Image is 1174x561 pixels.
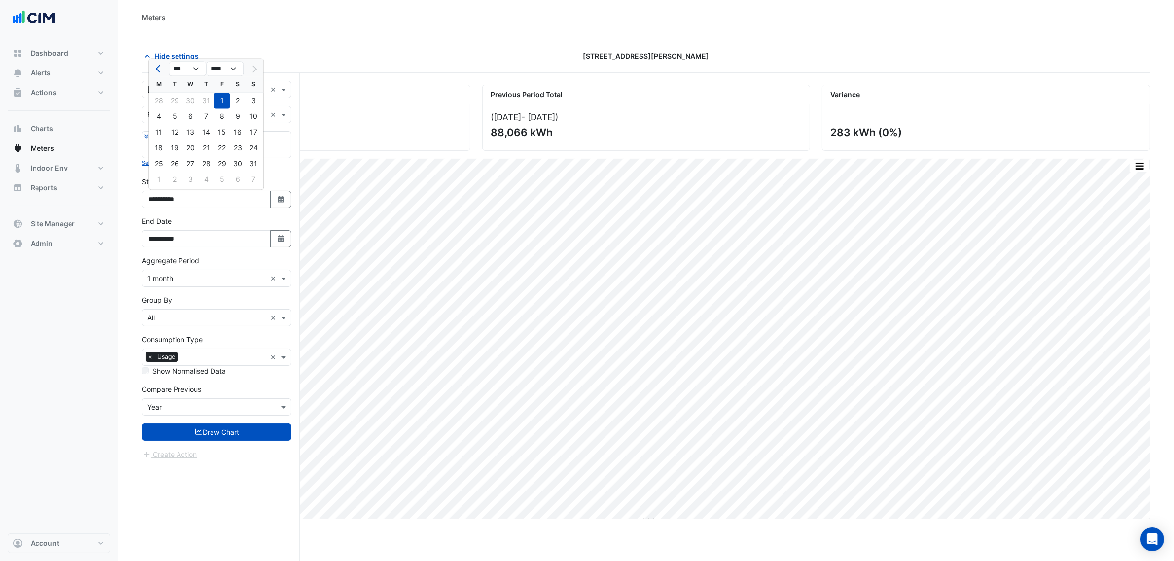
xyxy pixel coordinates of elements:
[31,183,57,193] span: Reports
[13,68,23,78] app-icon: Alerts
[230,156,246,172] div: Saturday, August 30, 2025
[198,77,214,93] div: T
[8,178,110,198] button: Reports
[270,352,279,362] span: Clear
[142,160,187,166] small: Select Reportable
[167,125,182,140] div: 12
[144,132,176,140] button: Expand All
[246,140,261,156] div: Sunday, August 24, 2025
[230,77,246,93] div: S
[214,77,230,93] div: F
[206,62,244,76] select: Select year
[167,109,182,125] div: Tuesday, August 5, 2025
[8,43,110,63] button: Dashboard
[483,85,810,104] div: Previous Period Total
[142,176,175,187] label: Start Date
[144,133,176,140] small: Expand All
[277,235,285,243] fa-icon: Select Date
[142,216,172,226] label: End Date
[182,156,198,172] div: 27
[151,93,167,109] div: 28
[246,93,261,109] div: 3
[182,109,198,125] div: 6
[151,156,167,172] div: Monday, August 25, 2025
[142,85,470,104] div: Current Period Total
[167,93,182,109] div: 29
[270,109,279,120] span: Clear
[230,140,246,156] div: 23
[214,93,230,109] div: Friday, August 1, 2025
[198,109,214,125] div: 7
[13,124,23,134] app-icon: Charts
[13,88,23,98] app-icon: Actions
[8,158,110,178] button: Indoor Env
[167,156,182,172] div: Tuesday, August 26, 2025
[167,109,182,125] div: 5
[31,239,53,248] span: Admin
[230,140,246,156] div: Saturday, August 23, 2025
[1140,527,1164,551] div: Open Intercom Messenger
[246,109,261,125] div: Sunday, August 10, 2025
[31,124,53,134] span: Charts
[151,125,167,140] div: 11
[151,109,167,125] div: 4
[31,219,75,229] span: Site Manager
[214,109,230,125] div: Friday, August 8, 2025
[142,334,203,345] label: Consumption Type
[830,126,1140,139] div: 283 kWh (0%)
[198,156,214,172] div: Thursday, August 28, 2025
[31,48,68,58] span: Dashboard
[198,156,214,172] div: 28
[8,533,110,553] button: Account
[182,109,198,125] div: Wednesday, August 6, 2025
[230,93,246,109] div: Saturday, August 2, 2025
[270,273,279,283] span: Clear
[246,156,261,172] div: Sunday, August 31, 2025
[198,125,214,140] div: Thursday, August 14, 2025
[822,85,1150,104] div: Variance
[198,140,214,156] div: Thursday, August 21, 2025
[142,450,198,458] app-escalated-ticket-create-button: Please draw the charts first
[167,140,182,156] div: Tuesday, August 19, 2025
[167,125,182,140] div: Tuesday, August 12, 2025
[142,423,291,441] button: Draw Chart
[246,140,261,156] div: 24
[198,93,214,109] div: Thursday, July 31, 2025
[230,109,246,125] div: Saturday, August 9, 2025
[230,156,246,172] div: 30
[150,126,460,139] div: 88,349 kWh
[13,183,23,193] app-icon: Reports
[151,93,167,109] div: Monday, July 28, 2025
[214,140,230,156] div: Friday, August 22, 2025
[13,239,23,248] app-icon: Admin
[31,163,68,173] span: Indoor Env
[151,109,167,125] div: Monday, August 4, 2025
[182,156,198,172] div: Wednesday, August 27, 2025
[8,139,110,158] button: Meters
[31,88,57,98] span: Actions
[214,156,230,172] div: 29
[152,366,226,376] label: Show Normalised Data
[230,125,246,140] div: Saturday, August 16, 2025
[182,140,198,156] div: Wednesday, August 20, 2025
[182,125,198,140] div: 13
[8,63,110,83] button: Alerts
[214,125,230,140] div: 15
[151,140,167,156] div: 18
[167,140,182,156] div: 19
[230,109,246,125] div: 9
[491,112,802,122] div: ([DATE] )
[198,93,214,109] div: 31
[491,126,800,139] div: 88,066 kWh
[8,234,110,253] button: Admin
[154,51,199,61] span: Hide settings
[246,125,261,140] div: 17
[13,219,23,229] app-icon: Site Manager
[151,140,167,156] div: Monday, August 18, 2025
[246,93,261,109] div: Sunday, August 3, 2025
[31,538,59,548] span: Account
[277,195,285,204] fa-icon: Select Date
[214,140,230,156] div: 22
[155,352,178,362] span: Usage
[142,384,201,394] label: Compare Previous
